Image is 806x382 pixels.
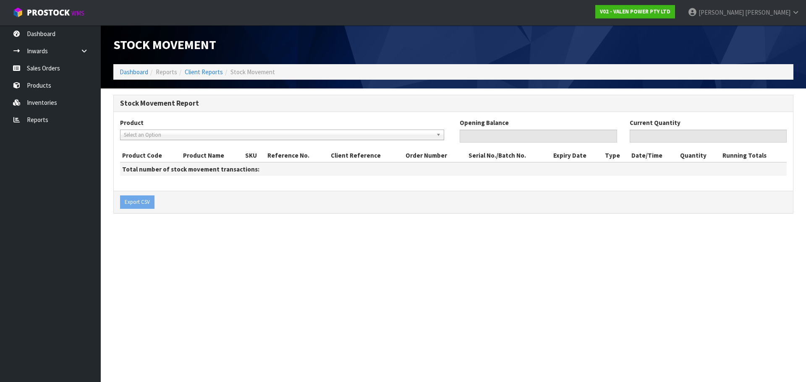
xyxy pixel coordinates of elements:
[230,68,275,76] span: Stock Movement
[630,118,680,127] label: Current Quantity
[600,8,670,15] strong: V02 - VALEN POWER PTY LTD
[120,195,154,209] button: Export CSV
[27,7,70,18] span: ProStock
[329,149,403,162] th: Client Reference
[156,68,177,76] span: Reports
[243,149,265,162] th: SKU
[460,118,509,127] label: Opening Balance
[265,149,329,162] th: Reference No.
[699,8,744,16] span: [PERSON_NAME]
[113,36,216,52] span: Stock Movement
[124,130,433,140] span: Select an Option
[13,7,23,18] img: cube-alt.png
[466,149,551,162] th: Serial No./Batch No.
[629,149,678,162] th: Date/Time
[120,99,787,107] h3: Stock Movement Report
[122,165,259,173] strong: Total number of stock movement transactions:
[120,68,148,76] a: Dashboard
[745,8,790,16] span: [PERSON_NAME]
[71,9,84,17] small: WMS
[181,149,243,162] th: Product Name
[551,149,603,162] th: Expiry Date
[720,149,787,162] th: Running Totals
[120,118,144,127] label: Product
[120,149,181,162] th: Product Code
[678,149,720,162] th: Quantity
[403,149,466,162] th: Order Number
[185,68,223,76] a: Client Reports
[603,149,629,162] th: Type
